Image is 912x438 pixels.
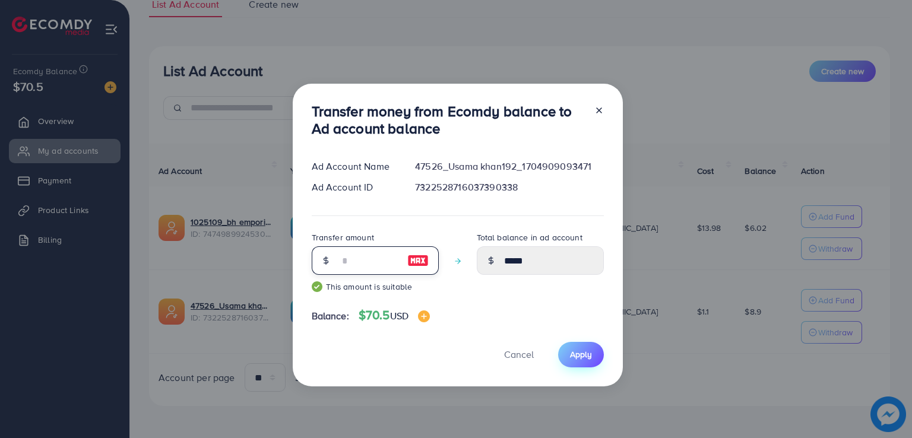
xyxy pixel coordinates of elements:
[418,310,430,322] img: image
[407,253,429,268] img: image
[312,231,374,243] label: Transfer amount
[406,180,613,194] div: 7322528716037390338
[489,342,549,367] button: Cancel
[312,103,585,137] h3: Transfer money from Ecomdy balance to Ad account balance
[359,308,430,323] h4: $70.5
[312,309,349,323] span: Balance:
[570,348,592,360] span: Apply
[312,281,439,293] small: This amount is suitable
[558,342,604,367] button: Apply
[302,160,406,173] div: Ad Account Name
[406,160,613,173] div: 47526_Usama khan192_1704909093471
[312,281,322,292] img: guide
[504,348,534,361] span: Cancel
[477,231,582,243] label: Total balance in ad account
[302,180,406,194] div: Ad Account ID
[390,309,408,322] span: USD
